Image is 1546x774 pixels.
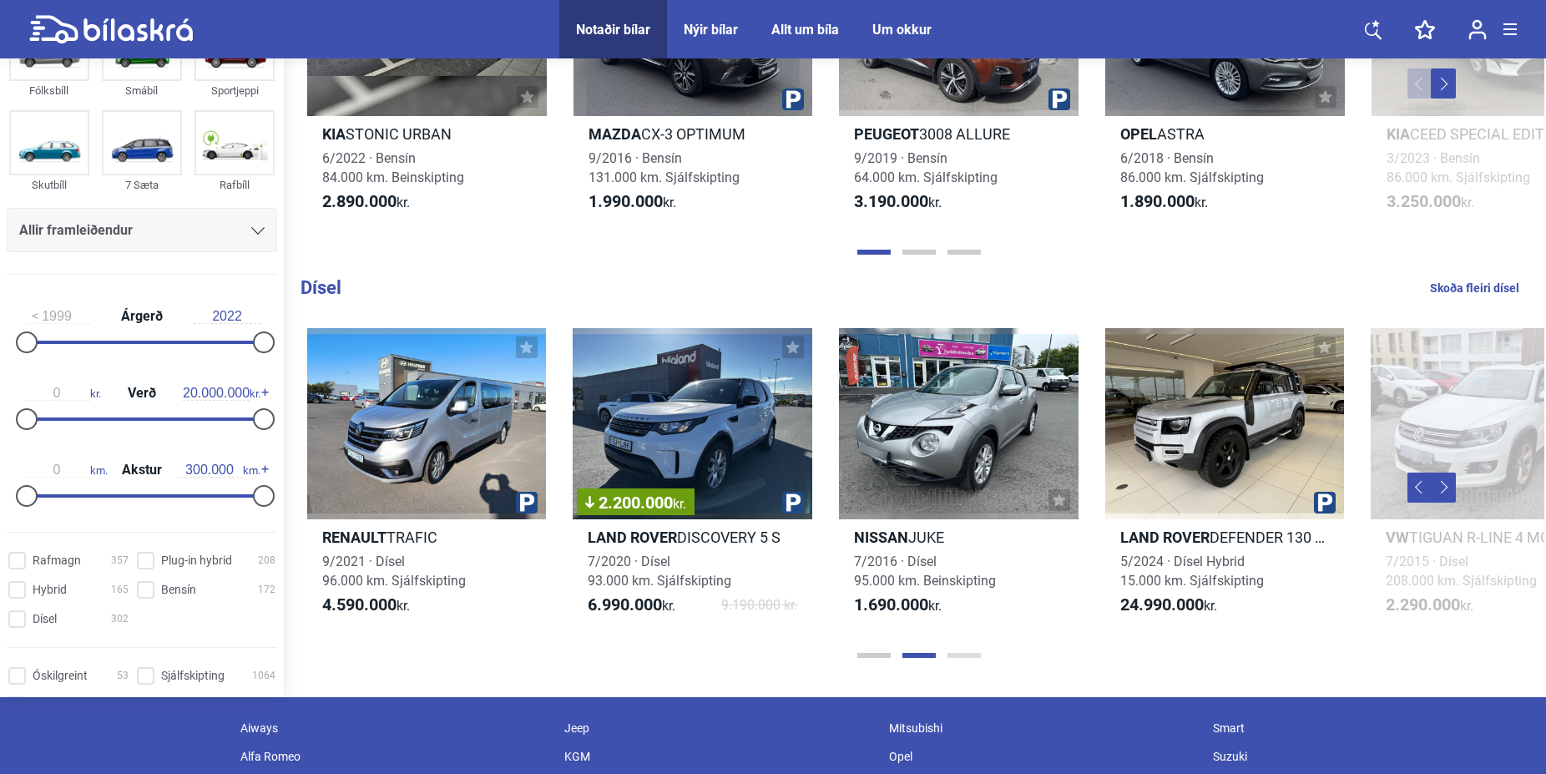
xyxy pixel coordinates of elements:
[854,594,928,615] b: 1.690.000
[854,554,996,589] span: 7/2016 · Dísel 95.000 km. Beinskipting
[1120,595,1217,615] span: kr.
[1105,124,1345,144] h2: ASTRA
[232,714,557,742] div: Aiways
[1387,150,1530,185] span: 3/2023 · Bensín 86.000 km. Sjálfskipting
[902,250,936,255] button: Page 2
[854,191,928,211] b: 3.190.000
[307,528,547,547] h2: TRAFIC
[576,22,650,38] a: Notaðir bílar
[556,742,881,771] div: KGM
[23,386,101,401] span: kr.
[1387,191,1461,211] b: 3.250.000
[111,610,129,628] span: 302
[1468,19,1487,40] img: user-login.svg
[589,192,676,212] span: kr.
[33,696,96,714] span: Beinskipting
[161,667,225,685] span: Sjálfskipting
[1430,277,1519,299] a: Skoða fleiri dísel
[183,386,260,401] span: kr.
[117,310,167,323] span: Árgerð
[322,554,466,589] span: 9/2021 · Dísel 96.000 km. Sjálfskipting
[1386,529,1409,546] b: VW
[1120,150,1264,185] span: 6/2018 · Bensín 86.000 km. Sjálfskipting
[1407,473,1432,503] button: Previous
[102,81,182,100] div: Smábíl
[1386,554,1537,589] span: 7/2015 · Dísel 208.000 km. Sjálfskipting
[1431,68,1456,99] button: Next
[117,667,129,685] span: 53
[854,595,942,615] span: kr.
[857,250,891,255] button: Page 1
[684,22,738,38] a: Nýir bílar
[1120,554,1264,589] span: 5/2024 · Dísel Hybrid 15.000 km. Sjálfskipting
[1387,192,1474,212] span: kr.
[124,387,160,400] span: Verð
[252,667,275,685] span: 1064
[588,529,677,546] b: Land Rover
[19,219,133,242] span: Allir framleiðendur
[573,328,812,630] a: 2.200.000kr.Land RoverDISCOVERY 5 S7/2020 · Dísel93.000 km. Sjálfskipting6.990.000kr.9.190.000 kr.
[588,594,662,615] b: 6.990.000
[771,22,839,38] a: Allt um bíla
[232,742,557,771] div: Alfa Romeo
[857,653,891,658] button: Page 1
[322,191,397,211] b: 2.890.000
[161,581,196,599] span: Bensín
[573,124,813,144] h2: CX-3 OPTIMUM
[1105,328,1345,630] a: Land RoverDEFENDER 130 SE 3.05/2024 · Dísel Hybrid15.000 km. Sjálfskipting24.990.000kr.
[589,150,740,185] span: 9/2016 · Bensín 131.000 km. Sjálfskipting
[881,714,1205,742] div: Mitsubishi
[258,552,275,569] span: 208
[588,554,731,589] span: 7/2020 · Dísel 93.000 km. Sjálfskipting
[33,667,88,685] span: Óskilgreint
[1120,529,1210,546] b: Land Rover
[322,192,410,212] span: kr.
[1120,191,1195,211] b: 1.890.000
[854,529,908,546] b: Nissan
[589,125,641,143] b: Mazda
[589,191,663,211] b: 1.990.000
[9,81,89,100] div: Fólksbíll
[33,552,81,569] span: Rafmagn
[111,581,129,599] span: 165
[322,595,410,615] span: kr.
[1105,528,1345,547] h2: DEFENDER 130 SE 3.0
[854,192,942,212] span: kr.
[176,463,260,478] span: km.
[573,528,812,547] h2: DISCOVERY 5 S
[322,125,346,143] b: Kia
[556,714,881,742] div: Jeep
[1431,473,1456,503] button: Next
[102,175,182,195] div: 7 Sæta
[839,124,1079,144] h2: 3008 ALLURE
[673,496,686,512] span: kr.
[195,81,275,100] div: Sportjeppi
[322,150,464,185] span: 6/2022 · Bensín 84.000 km. Beinskipting
[1386,594,1460,615] b: 2.290.000
[588,595,675,615] span: kr.
[872,22,932,38] a: Um okkur
[585,494,686,511] span: 2.200.000
[258,581,275,599] span: 172
[322,594,397,615] b: 4.590.000
[1120,192,1208,212] span: kr.
[881,742,1205,771] div: Opel
[854,150,998,185] span: 9/2019 · Bensín 64.000 km. Sjálfskipting
[118,463,166,477] span: Akstur
[1120,594,1204,615] b: 24.990.000
[839,528,1079,547] h2: JUKE
[307,328,547,630] a: RenaultTRAFIC9/2021 · Dísel96.000 km. Sjálfskipting4.590.000kr.
[1205,742,1529,771] div: Suzuki
[111,552,129,569] span: 357
[161,552,232,569] span: Plug-in hybrid
[1386,595,1473,615] span: kr.
[1387,125,1410,143] b: Kia
[33,581,67,599] span: Hybrid
[322,529,386,546] b: Renault
[839,328,1079,630] a: NissanJUKE7/2016 · Dísel95.000 km. Beinskipting1.690.000kr.
[721,595,797,615] span: 9.190.000 kr.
